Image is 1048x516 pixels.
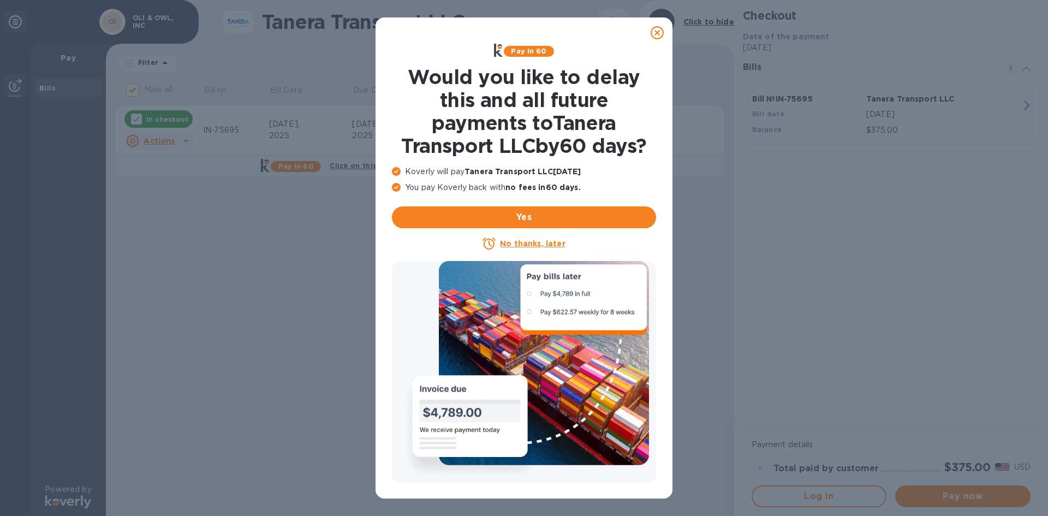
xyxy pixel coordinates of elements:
[392,66,656,157] h1: Would you like to delay this and all future payments to Tanera Transport LLC by 60 days ?
[401,211,647,224] span: Yes
[465,167,581,176] b: Tanera Transport LLC [DATE]
[511,47,546,55] b: Pay in 60
[505,183,580,192] b: no fees in 60 days .
[500,239,565,248] u: No thanks, later
[392,206,656,228] button: Yes
[392,182,656,193] p: You pay Koverly back with
[392,166,656,177] p: Koverly will pay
